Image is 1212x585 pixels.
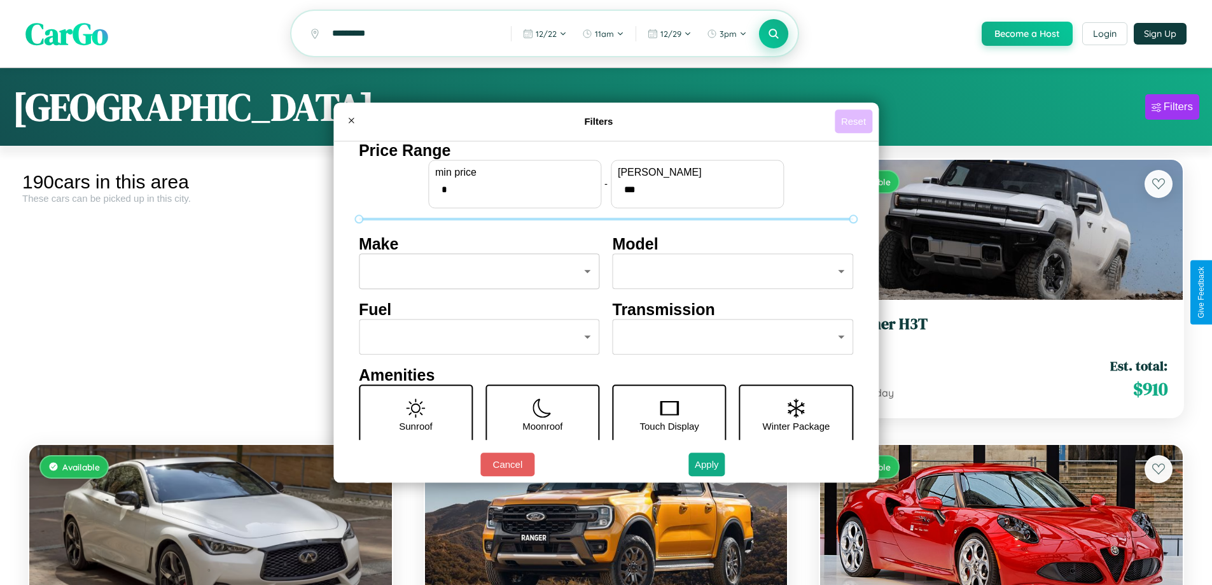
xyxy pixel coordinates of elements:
[1197,267,1206,318] div: Give Feedback
[517,24,573,44] button: 12/22
[639,418,699,435] p: Touch Display
[359,141,853,160] h4: Price Range
[480,453,534,476] button: Cancel
[1134,23,1187,45] button: Sign Up
[613,235,854,253] h4: Model
[763,418,830,435] p: Winter Package
[688,453,725,476] button: Apply
[1164,101,1193,113] div: Filters
[1133,376,1167,402] span: $ 910
[576,24,630,44] button: 11am
[867,386,894,399] span: / day
[613,300,854,319] h4: Transmission
[13,81,374,133] h1: [GEOGRAPHIC_DATA]
[660,29,681,39] span: 12 / 29
[22,171,399,193] div: 190 cars in this area
[595,29,614,39] span: 11am
[700,24,753,44] button: 3pm
[1110,356,1167,375] span: Est. total:
[359,235,600,253] h4: Make
[25,13,108,55] span: CarGo
[363,116,835,127] h4: Filters
[835,315,1167,334] h3: Hummer H3T
[536,29,557,39] span: 12 / 22
[1145,94,1199,120] button: Filters
[1082,22,1127,45] button: Login
[982,22,1073,46] button: Become a Host
[62,462,100,472] span: Available
[522,418,562,435] p: Moonroof
[359,300,600,319] h4: Fuel
[835,315,1167,346] a: Hummer H3T2021
[22,193,399,204] div: These cars can be picked up in this city.
[720,29,737,39] span: 3pm
[618,167,777,178] label: [PERSON_NAME]
[435,167,594,178] label: min price
[399,418,433,435] p: Sunroof
[604,175,608,192] p: -
[835,109,872,133] button: Reset
[359,366,853,384] h4: Amenities
[641,24,698,44] button: 12/29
